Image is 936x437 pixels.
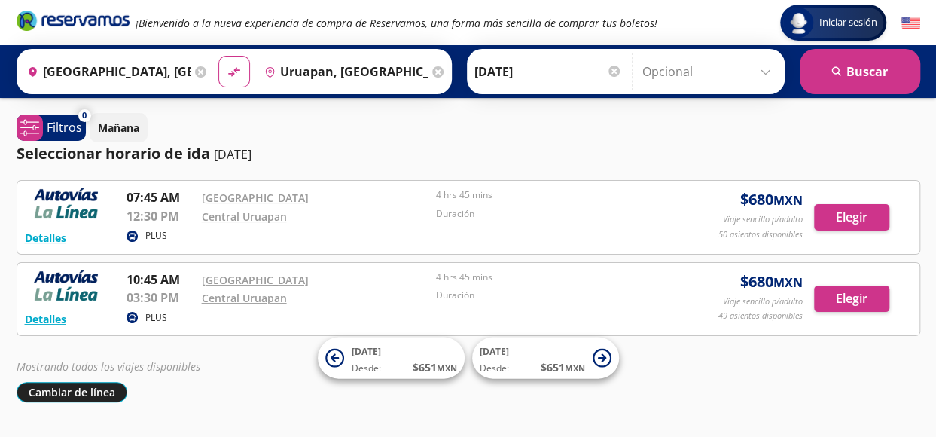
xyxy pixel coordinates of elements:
button: [DATE]Desde:$651MXN [318,338,465,379]
button: Buscar [800,49,920,94]
button: English [901,14,920,32]
p: Duración [436,207,663,221]
img: RESERVAMOS [25,270,108,301]
p: 10:45 AM [127,270,194,289]
input: Buscar Origen [21,53,191,90]
i: Brand Logo [17,9,130,32]
button: [DATE]Desde:$651MXN [472,338,619,379]
span: Iniciar sesión [813,15,883,30]
input: Buscar Destino [258,53,428,90]
p: Seleccionar horario de ida [17,142,210,165]
p: Filtros [47,118,82,136]
span: Desde: [352,362,381,375]
p: 03:30 PM [127,289,194,307]
p: Mañana [98,120,139,136]
a: Central Uruapan [202,291,287,305]
p: Viaje sencillo p/adulto [723,295,803,308]
button: 0Filtros [17,115,86,141]
input: Opcional [642,53,777,90]
p: 49 asientos disponibles [718,310,803,322]
p: 50 asientos disponibles [718,228,803,241]
button: Cambiar de línea [17,382,127,402]
em: Mostrando todos los viajes disponibles [17,359,200,374]
p: Duración [436,289,663,302]
button: Detalles [25,230,66,246]
button: Elegir [814,204,889,231]
p: PLUS [145,229,167,243]
button: Elegir [814,286,889,312]
em: ¡Bienvenido a la nueva experiencia de compra de Reservamos, una forma más sencilla de comprar tus... [136,16,657,30]
small: MXN [773,192,803,209]
p: PLUS [145,311,167,325]
a: Brand Logo [17,9,130,36]
small: MXN [437,362,457,374]
span: $ 651 [541,359,585,375]
p: 07:45 AM [127,188,194,206]
span: Desde: [480,362,509,375]
span: [DATE] [480,345,509,358]
span: [DATE] [352,345,381,358]
span: 0 [82,109,87,122]
small: MXN [773,274,803,291]
span: $ 680 [740,270,803,293]
a: Central Uruapan [202,209,287,224]
p: 4 hrs 45 mins [436,270,663,284]
p: 4 hrs 45 mins [436,188,663,202]
p: [DATE] [214,145,252,163]
small: MXN [565,362,585,374]
button: Detalles [25,311,66,327]
a: [GEOGRAPHIC_DATA] [202,273,309,287]
input: Elegir Fecha [474,53,622,90]
img: RESERVAMOS [25,188,108,218]
p: 12:30 PM [127,207,194,225]
button: Mañana [90,113,148,142]
span: $ 680 [740,188,803,211]
a: [GEOGRAPHIC_DATA] [202,191,309,205]
p: Viaje sencillo p/adulto [723,213,803,226]
span: $ 651 [413,359,457,375]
